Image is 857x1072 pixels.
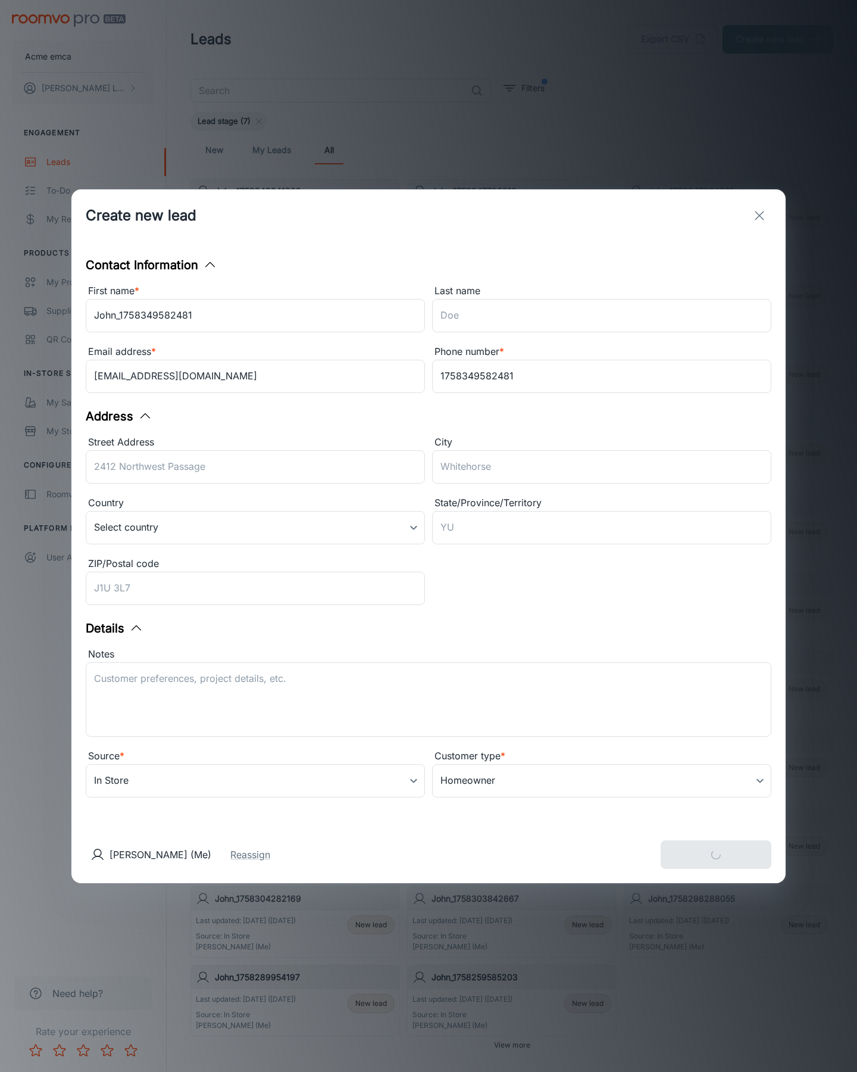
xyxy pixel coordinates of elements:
[432,435,771,450] div: City
[86,572,425,605] input: J1U 3L7
[86,749,425,764] div: Source
[432,299,771,332] input: Doe
[86,619,143,637] button: Details
[86,450,425,484] input: 2412 Northwest Passage
[432,764,771,797] div: Homeowner
[432,283,771,299] div: Last name
[86,556,425,572] div: ZIP/Postal code
[86,283,425,299] div: First name
[86,647,771,662] div: Notes
[86,205,196,226] h1: Create new lead
[86,407,152,425] button: Address
[432,344,771,360] div: Phone number
[86,256,217,274] button: Contact Information
[432,749,771,764] div: Customer type
[86,360,425,393] input: myname@example.com
[110,847,211,862] p: [PERSON_NAME] (Me)
[86,299,425,332] input: John
[86,511,425,544] div: Select country
[230,847,270,862] button: Reassign
[432,360,771,393] input: +1 439-123-4567
[432,496,771,511] div: State/Province/Territory
[747,204,771,228] button: exit
[86,435,425,450] div: Street Address
[86,764,425,797] div: In Store
[432,511,771,544] input: YU
[432,450,771,484] input: Whitehorse
[86,496,425,511] div: Country
[86,344,425,360] div: Email address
